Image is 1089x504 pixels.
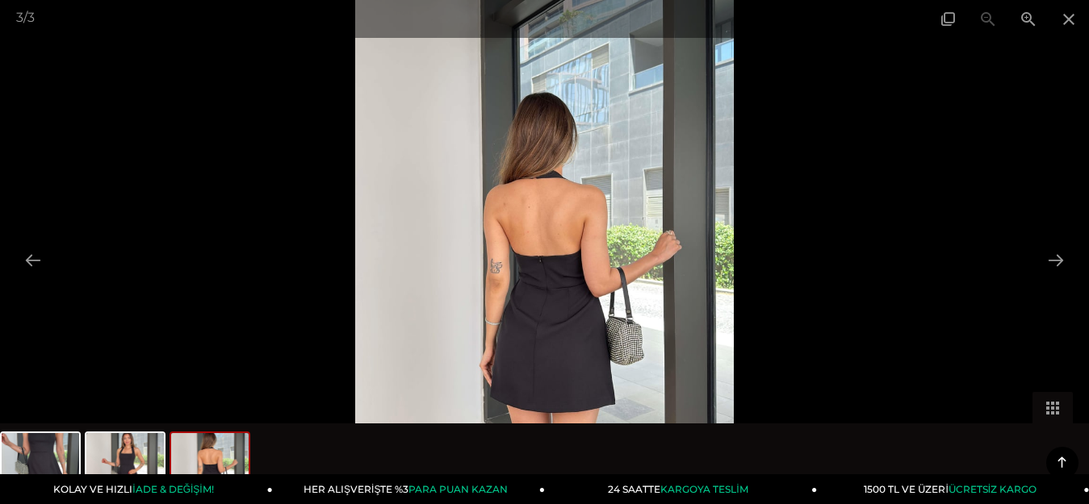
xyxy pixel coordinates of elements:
span: PARA PUAN KAZAN [408,483,508,495]
span: 3 [27,10,35,25]
span: İADE & DEĞİŞİM! [132,483,213,495]
span: 3 [16,10,23,25]
a: HER ALIŞVERİŞTE %3PARA PUAN KAZAN [273,474,545,504]
a: KOLAY VE HIZLIİADE & DEĞİŞİM! [1,474,273,504]
img: borni-elbise-25y470-37a-49.jpg [171,433,249,494]
a: 24 SAATTEKARGOYA TESLİM [545,474,817,504]
img: borni-elbise-25y470-f-44e2.jpg [86,433,164,494]
span: ÜCRETSİZ KARGO [949,483,1037,495]
img: borni-elbise-25y470-e0f-1a.jpg [2,433,79,494]
a: 1500 TL VE ÜZERİÜCRETSİZ KARGO [817,474,1089,504]
button: Toggle thumbnails [1032,392,1073,423]
span: KARGOYA TESLİM [660,483,748,495]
